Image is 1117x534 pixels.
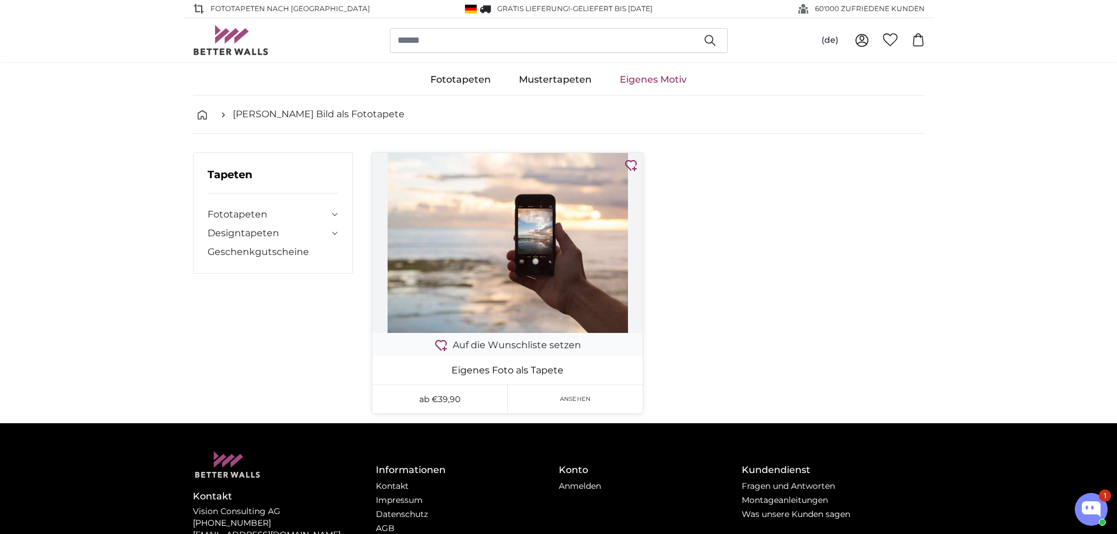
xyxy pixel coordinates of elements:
a: Anmelden [559,481,601,491]
h3: Tapeten [208,167,339,193]
img: personalised-photo [372,153,643,333]
a: Fragen und Antworten [742,481,835,491]
a: Montageanleitungen [742,495,828,505]
span: Auf die Wunschliste setzen [453,338,581,352]
a: Datenschutz [376,509,428,519]
a: Eigenes Motiv [606,64,701,95]
a: Fototapeten [208,208,330,222]
button: Open chatbox [1075,493,1108,526]
span: Ansehen [560,394,591,403]
a: Impressum [376,495,423,505]
span: Geliefert bis [DATE] [573,4,653,13]
img: Betterwalls [193,25,269,55]
h4: Kontakt [193,489,376,504]
h4: Konto [559,463,742,477]
summary: Fototapeten [208,208,339,222]
span: 60'000 ZUFRIEDENE KUNDEN [815,4,925,14]
span: GRATIS Lieferung! [497,4,570,13]
a: Mustertapeten [505,64,606,95]
h4: Kundendienst [742,463,925,477]
button: Auf die Wunschliste setzen [372,338,643,352]
nav: breadcrumbs [193,96,925,134]
button: (de) [812,30,848,51]
a: [PERSON_NAME] Bild als Fototapete [233,107,405,121]
span: - [570,4,653,13]
a: Kontakt [376,481,409,491]
img: Deutschland [465,5,477,13]
a: Eigenes Foto als Tapete [375,363,640,377]
a: Ansehen [508,385,643,413]
a: Fototapeten [416,64,505,95]
a: Was unsere Kunden sagen [742,509,850,519]
span: ab €39,90 [419,394,460,404]
a: Geschenkgutscheine [208,245,339,259]
a: Designtapeten [208,226,330,240]
h4: Informationen [376,463,559,477]
a: AGB [376,523,395,533]
a: personalised-photo Auf die Wunschliste setzen [372,153,643,356]
div: 1 [1099,489,1111,502]
summary: Designtapeten [208,226,339,240]
span: Fototapeten nach [GEOGRAPHIC_DATA] [211,4,370,14]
